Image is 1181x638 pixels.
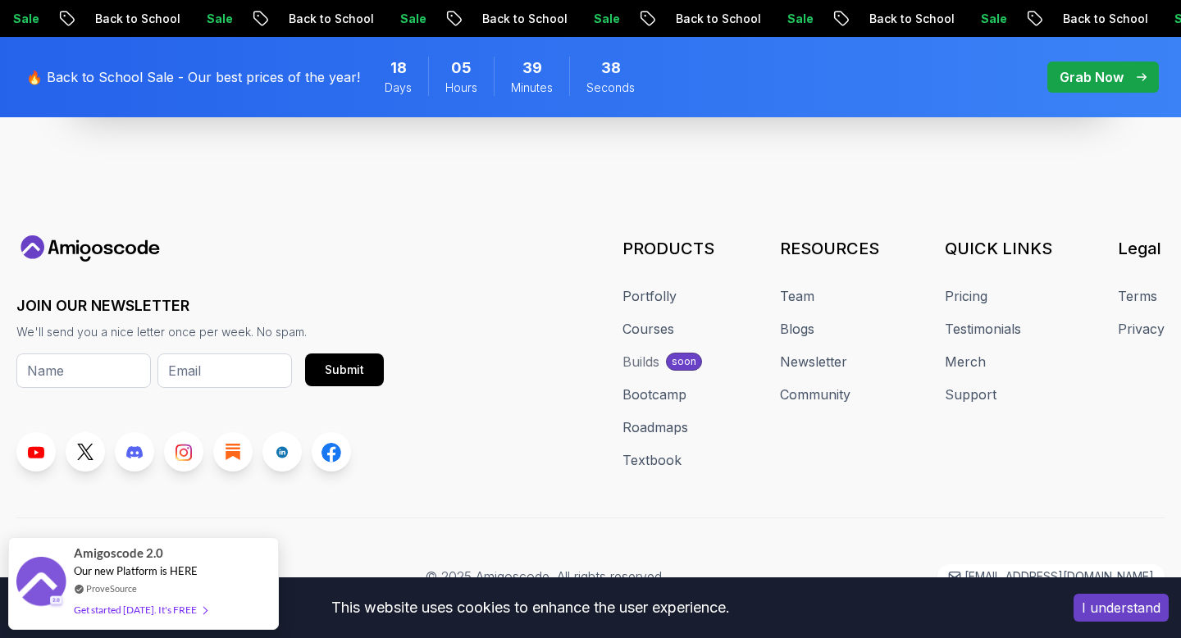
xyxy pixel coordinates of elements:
[945,237,1052,260] h3: QUICK LINKS
[937,564,1165,589] a: [EMAIL_ADDRESS][DOMAIN_NAME]
[1118,237,1165,260] h3: Legal
[780,319,814,339] a: Blogs
[305,353,384,386] button: Submit
[522,57,542,80] span: 39 Minutes
[82,11,194,27] p: Back to School
[511,80,553,96] span: Minutes
[1118,286,1157,306] a: Terms
[445,80,477,96] span: Hours
[262,432,302,472] a: LinkedIn link
[74,564,198,577] span: Our new Platform is HERE
[601,57,621,80] span: 38 Seconds
[469,11,581,27] p: Back to School
[945,286,987,306] a: Pricing
[1050,11,1161,27] p: Back to School
[1118,319,1165,339] a: Privacy
[622,417,688,437] a: Roadmaps
[16,294,384,317] h3: JOIN OUR NEWSLETTER
[86,581,137,595] a: ProveSource
[780,286,814,306] a: Team
[945,352,986,371] a: Merch
[964,568,1154,585] p: [EMAIL_ADDRESS][DOMAIN_NAME]
[622,450,682,470] a: Textbook
[622,237,714,260] h3: PRODUCTS
[115,432,154,472] a: Discord link
[390,57,407,80] span: 18 Days
[157,353,292,388] input: Email
[780,352,847,371] a: Newsletter
[66,432,105,472] a: Twitter link
[622,352,659,371] div: Builds
[26,67,360,87] p: 🔥 Back to School Sale - Our best prices of the year!
[663,11,774,27] p: Back to School
[586,80,635,96] span: Seconds
[426,567,665,586] p: © 2025 Amigoscode. All rights reserved.
[780,237,879,260] h3: RESOURCES
[780,385,850,404] a: Community
[12,590,1049,626] div: This website uses cookies to enhance the user experience.
[194,11,246,27] p: Sale
[622,319,674,339] a: Courses
[945,319,1021,339] a: Testimonials
[387,11,440,27] p: Sale
[325,362,364,378] div: Submit
[945,385,996,404] a: Support
[774,11,827,27] p: Sale
[856,11,968,27] p: Back to School
[213,432,253,472] a: Blog link
[581,11,633,27] p: Sale
[74,600,207,619] div: Get started [DATE]. It's FREE
[1074,594,1169,622] button: Accept cookies
[451,57,472,80] span: 5 Hours
[16,557,66,610] img: provesource social proof notification image
[1060,67,1124,87] p: Grab Now
[74,544,163,563] span: Amigoscode 2.0
[622,286,677,306] a: Portfolly
[16,432,56,472] a: Youtube link
[385,80,412,96] span: Days
[672,355,696,368] p: soon
[968,11,1020,27] p: Sale
[164,432,203,472] a: Instagram link
[16,353,151,388] input: Name
[16,324,384,340] p: We'll send you a nice letter once per week. No spam.
[622,385,686,404] a: Bootcamp
[276,11,387,27] p: Back to School
[312,432,351,472] a: Facebook link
